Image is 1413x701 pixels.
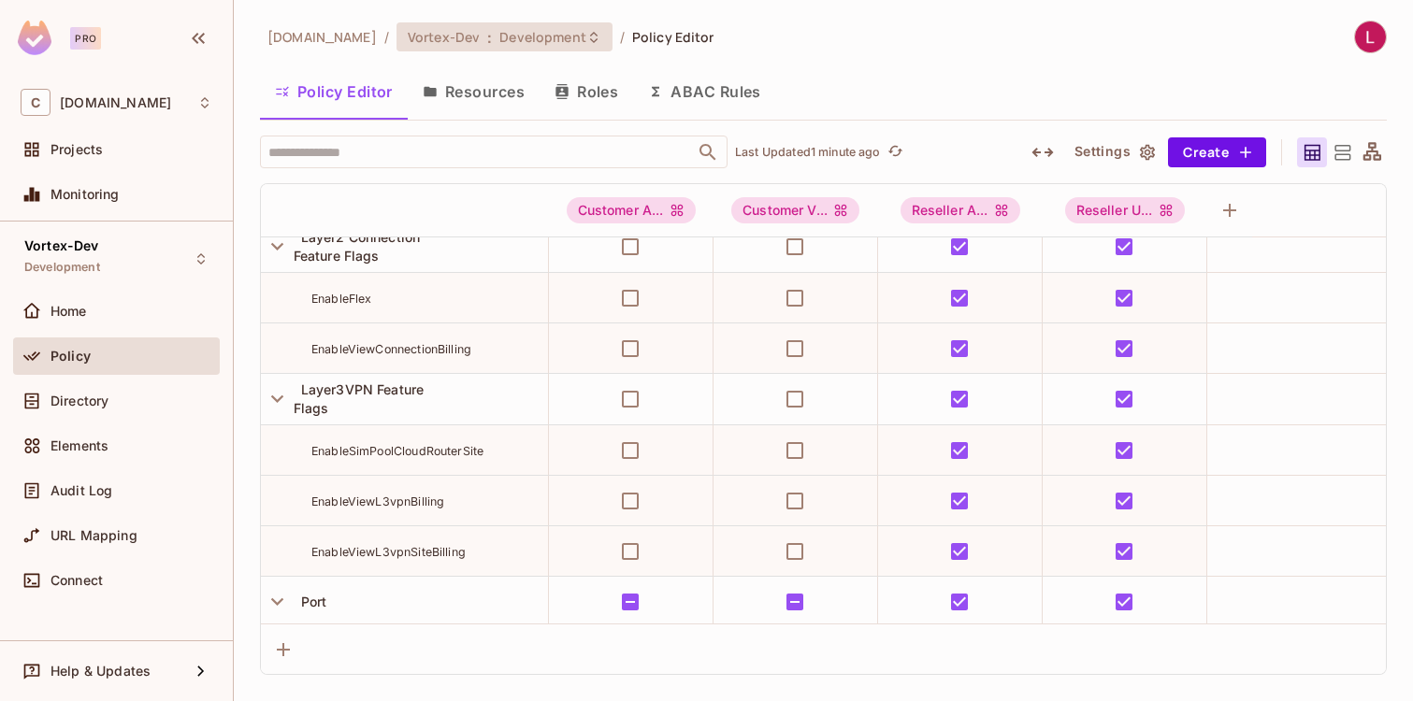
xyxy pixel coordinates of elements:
[267,28,377,46] span: the active workspace
[18,21,51,55] img: SReyMgAAAABJRU5ErkJggg==
[632,28,714,46] span: Policy Editor
[567,197,696,223] span: Customer Admin
[1065,197,1185,223] div: Reseller U...
[1067,137,1161,167] button: Settings
[50,349,91,364] span: Policy
[50,438,108,453] span: Elements
[499,28,585,46] span: Development
[620,28,625,46] li: /
[901,197,1020,223] span: Reseller Admin
[21,89,50,116] span: C
[731,197,859,223] div: Customer V...
[294,594,327,609] span: Port
[311,444,483,458] span: EnableSimPoolCloudRouterSite
[540,68,633,115] button: Roles
[695,139,721,165] button: Open
[50,664,151,679] span: Help & Updates
[408,28,480,46] span: Vortex-Dev
[50,187,120,202] span: Monitoring
[311,545,466,559] span: EnableViewL3vpnSiteBilling
[885,141,907,164] button: refresh
[1355,21,1386,52] img: Lianxin Lv
[384,28,389,46] li: /
[633,68,776,115] button: ABAC Rules
[887,143,903,162] span: refresh
[901,197,1020,223] div: Reseller A...
[60,95,171,110] span: Workspace: consoleconnect.com
[408,68,540,115] button: Resources
[50,393,108,408] span: Directory
[311,292,372,306] span: EnableFlex
[311,494,444,508] span: EnableViewL3vpnBilling
[1168,137,1266,167] button: Create
[70,27,101,50] div: Pro
[881,141,907,164] span: Click to refresh data
[50,483,112,498] span: Audit Log
[50,304,87,319] span: Home
[50,528,137,543] span: URL Mapping
[260,68,408,115] button: Policy Editor
[486,30,493,45] span: :
[50,142,103,157] span: Projects
[294,381,425,416] span: Layer3VPN Feature Flags
[567,197,696,223] div: Customer A...
[311,342,471,356] span: EnableViewConnectionBilling
[1065,197,1185,223] span: Reseller User
[24,238,99,253] span: Vortex-Dev
[735,145,881,160] p: Last Updated 1 minute ago
[731,197,859,223] span: Customer Viewer
[50,573,103,588] span: Connect
[24,260,100,275] span: Development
